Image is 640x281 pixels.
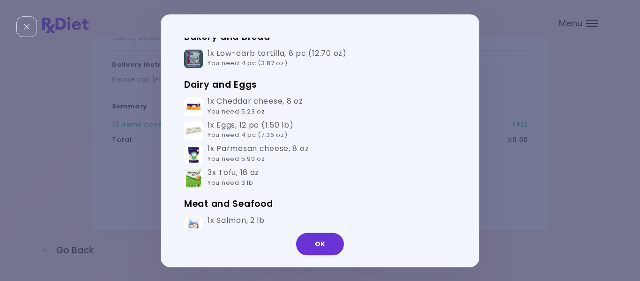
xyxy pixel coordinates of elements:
[208,59,288,68] span: You need : 4 pc (3.87 oz)
[184,30,456,45] h3: Bakery and Bread
[296,233,344,255] button: OK
[208,97,303,117] div: 1x Cheddar cheese , 8 oz
[184,197,456,212] h3: Meat and Seafood
[208,107,265,116] span: You need : 5.23 oz
[208,49,347,69] div: 1x Low-carb tortilla , 8 pc (12.70 oz)
[208,178,253,187] span: You need : 3 lb
[208,131,288,140] span: You need : 4 pc (7.36 oz)
[208,154,265,163] span: You need : 5.90 oz
[208,144,309,165] div: 1x Parmesan cheese , 8 oz
[208,227,253,235] span: You need : 2 lb
[184,78,456,93] h3: Dairy and Eggs
[208,121,293,141] div: 1x Eggs , 12 pc (1.50 lb)
[16,16,37,37] div: Close
[208,168,259,188] div: 3x Tofu , 16 oz
[208,216,265,236] div: 1x Salmon , 2 lb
